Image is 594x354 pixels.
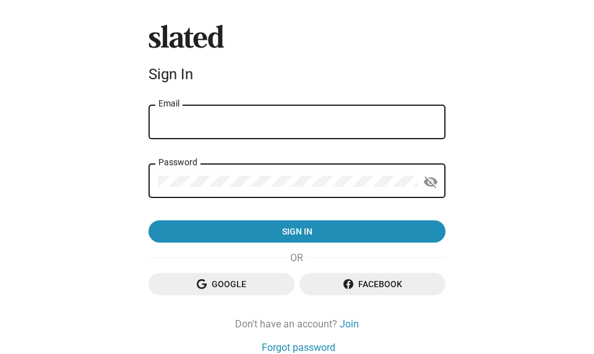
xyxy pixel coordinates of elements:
button: Facebook [299,273,445,295]
button: Show password [418,170,443,194]
button: Google [148,273,295,295]
a: Forgot password [262,341,335,354]
span: Sign in [158,220,436,243]
div: Sign In [148,66,445,83]
span: Google [158,273,285,295]
button: Sign in [148,220,445,243]
div: Don't have an account? [148,317,445,330]
mat-icon: visibility_off [423,173,438,192]
sl-branding: Sign In [148,25,445,88]
a: Join [340,317,359,330]
span: Facebook [309,273,436,295]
